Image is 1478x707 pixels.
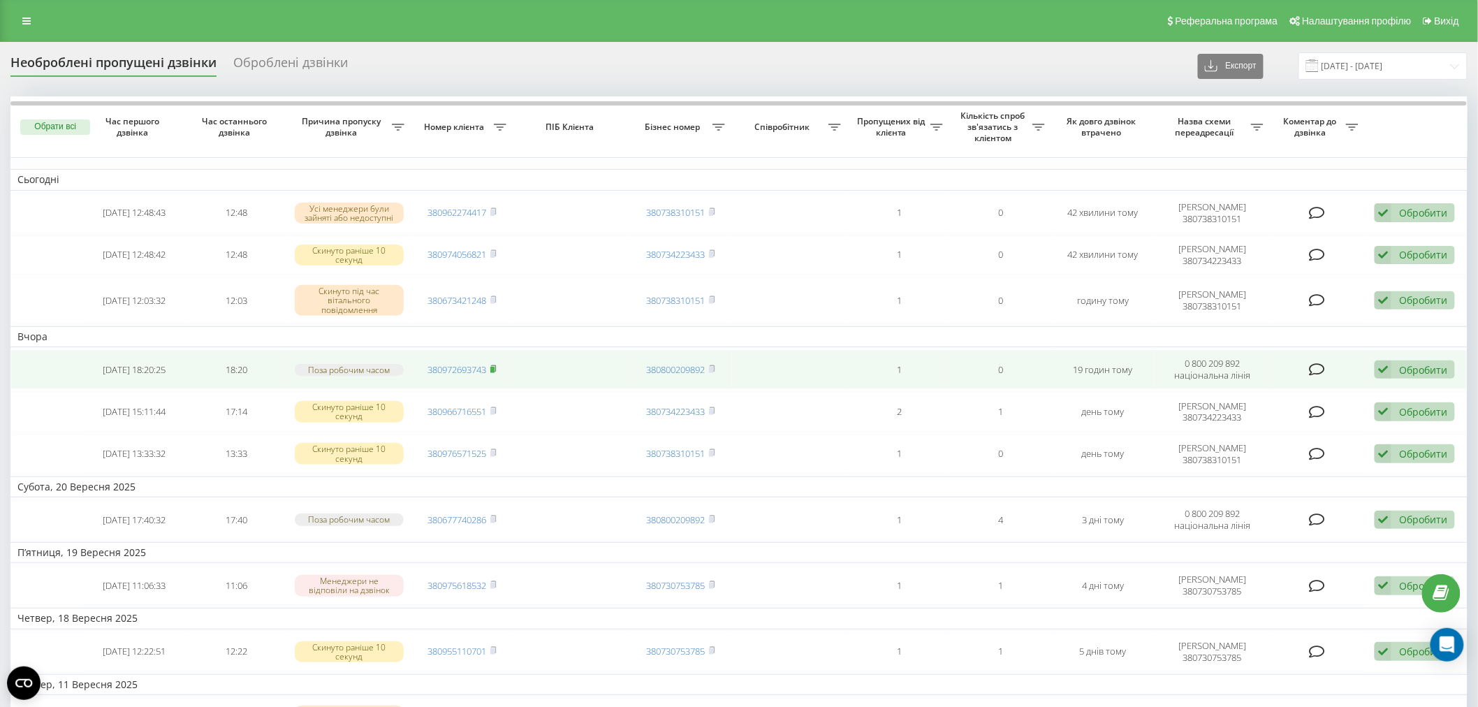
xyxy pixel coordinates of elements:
[1052,392,1154,431] td: день тому
[848,566,950,605] td: 1
[95,116,174,138] span: Час першого дзвінка
[525,122,617,133] span: ПІБ Клієнта
[10,476,1468,497] td: Субота, 20 Вересня 2025
[950,392,1052,431] td: 1
[848,350,950,389] td: 1
[83,435,185,474] td: [DATE] 13:33:32
[295,513,404,525] div: Поза робочим часом
[185,500,287,539] td: 17:40
[83,566,185,605] td: [DATE] 11:06:33
[83,350,185,389] td: [DATE] 18:20:25
[848,392,950,431] td: 2
[1052,435,1154,474] td: день тому
[83,500,185,539] td: [DATE] 17:40:32
[848,435,950,474] td: 1
[1052,566,1154,605] td: 4 дні тому
[185,350,287,389] td: 18:20
[1052,632,1154,671] td: 5 днів тому
[295,401,404,422] div: Скинуто раніше 10 секунд
[418,122,494,133] span: Номер клієнта
[855,116,930,138] span: Пропущених від клієнта
[1154,392,1271,431] td: [PERSON_NAME] 380734223433
[950,500,1052,539] td: 4
[950,277,1052,323] td: 0
[1399,645,1447,658] div: Обробити
[1052,194,1154,233] td: 42 хвилини тому
[1154,435,1271,474] td: [PERSON_NAME] 380738310151
[647,294,705,307] a: 380738310151
[10,169,1468,190] td: Сьогодні
[1399,405,1447,418] div: Обробити
[950,566,1052,605] td: 1
[1154,194,1271,233] td: [PERSON_NAME] 380738310151
[428,206,487,219] a: 380962274417
[295,575,404,596] div: Менеджери не відповіли на дзвінок
[295,364,404,376] div: Поза робочим часом
[1399,579,1447,592] div: Обробити
[647,447,705,460] a: 380738310151
[10,674,1468,695] td: Четвер, 11 Вересня 2025
[295,443,404,464] div: Скинуто раніше 10 секунд
[428,645,487,657] a: 380955110701
[1399,293,1447,307] div: Обробити
[950,194,1052,233] td: 0
[1154,350,1271,389] td: 0 800 209 892 національна лінія
[1154,500,1271,539] td: 0 800 209 892 національна лінія
[739,122,829,133] span: Співробітник
[1399,513,1447,526] div: Обробити
[647,579,705,592] a: 380730753785
[428,405,487,418] a: 380966716551
[848,277,950,323] td: 1
[950,632,1052,671] td: 1
[83,392,185,431] td: [DATE] 15:11:44
[647,645,705,657] a: 380730753785
[1399,206,1447,219] div: Обробити
[83,632,185,671] td: [DATE] 12:22:51
[428,513,487,526] a: 380677740286
[950,435,1052,474] td: 0
[1154,277,1271,323] td: [PERSON_NAME] 380738310151
[848,632,950,671] td: 1
[20,119,90,135] button: Обрати всі
[294,116,391,138] span: Причина пропуску дзвінка
[1052,277,1154,323] td: годину тому
[1399,447,1447,460] div: Обробити
[197,116,276,138] span: Час останнього дзвінка
[1052,235,1154,275] td: 42 хвилини тому
[185,392,287,431] td: 17:14
[1154,566,1271,605] td: [PERSON_NAME] 380730753785
[185,435,287,474] td: 13:33
[185,277,287,323] td: 12:03
[428,363,487,376] a: 380972693743
[1064,116,1143,138] span: Як довго дзвінок втрачено
[1052,350,1154,389] td: 19 годин тому
[295,641,404,662] div: Скинуто раніше 10 секунд
[637,122,712,133] span: Бізнес номер
[295,285,404,316] div: Скинуто під час вітального повідомлення
[647,248,705,261] a: 380734223433
[295,203,404,224] div: Усі менеджери були зайняті або недоступні
[1154,235,1271,275] td: [PERSON_NAME] 380734223433
[10,326,1468,347] td: Вчора
[1161,116,1251,138] span: Назва схеми переадресації
[1399,248,1447,261] div: Обробити
[950,350,1052,389] td: 0
[957,110,1032,143] span: Кількість спроб зв'язатись з клієнтом
[647,206,705,219] a: 380738310151
[1278,116,1346,138] span: Коментар до дзвінка
[428,447,487,460] a: 380976571525
[647,513,705,526] a: 380800209892
[1198,54,1264,79] button: Експорт
[848,500,950,539] td: 1
[1176,15,1278,27] span: Реферальна програма
[1302,15,1411,27] span: Налаштування профілю
[848,235,950,275] td: 1
[950,235,1052,275] td: 0
[7,666,41,700] button: Open CMP widget
[428,579,487,592] a: 380975618532
[185,235,287,275] td: 12:48
[295,245,404,265] div: Скинуто раніше 10 секунд
[83,194,185,233] td: [DATE] 12:48:43
[1431,628,1464,662] div: Open Intercom Messenger
[1052,500,1154,539] td: 3 дні тому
